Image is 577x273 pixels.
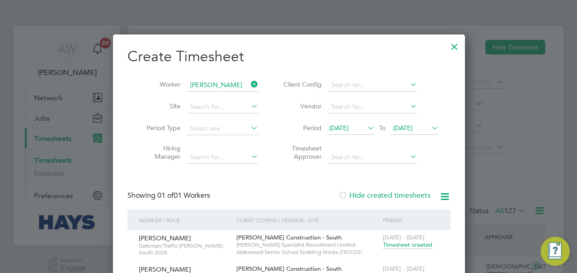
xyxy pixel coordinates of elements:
[381,210,441,230] div: Period
[140,144,181,161] label: Hiring Manager
[328,101,417,113] input: Search for...
[329,124,349,132] span: [DATE]
[139,234,191,242] span: [PERSON_NAME]
[140,80,181,88] label: Worker
[137,210,234,230] div: Worker / Role
[328,151,417,164] input: Search for...
[187,101,258,113] input: Search for...
[236,234,342,241] span: [PERSON_NAME] Construction - South
[187,122,258,135] input: Select one
[187,151,258,164] input: Search for...
[140,124,181,132] label: Period Type
[383,234,425,241] span: [DATE] - [DATE]
[157,191,210,200] span: 01 Workers
[281,124,322,132] label: Period
[234,210,381,230] div: Client Config / Vendor / Site
[127,47,450,66] h2: Create Timesheet
[338,191,430,200] label: Hide created timesheets
[127,191,212,200] div: Showing
[140,102,181,110] label: Site
[236,249,378,256] span: Alderwood Senior School Enabling Works (75CC02)
[383,265,425,273] span: [DATE] - [DATE]
[281,102,322,110] label: Vendor
[281,144,322,161] label: Timesheet Approver
[139,242,230,256] span: Gateman/Traffic [PERSON_NAME] South 2025
[236,241,378,249] span: [PERSON_NAME] Specialist Recruitment Limited
[281,80,322,88] label: Client Config
[393,124,413,132] span: [DATE]
[157,191,174,200] span: 01 of
[236,265,342,273] span: [PERSON_NAME] Construction - South
[541,237,570,266] button: Engage Resource Center
[383,241,432,249] span: Timesheet created
[328,79,417,92] input: Search for...
[187,79,258,92] input: Search for...
[377,122,388,134] span: To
